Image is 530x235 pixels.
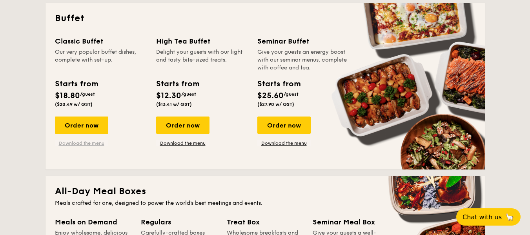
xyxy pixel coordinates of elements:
div: Order now [55,117,108,134]
div: Starts from [257,78,300,90]
div: Delight your guests with our light and tasty bite-sized treats. [156,48,248,72]
div: Order now [257,117,311,134]
a: Download the menu [257,140,311,146]
div: Seminar Buffet [257,36,349,47]
span: ($20.49 w/ GST) [55,102,93,107]
button: Chat with us🦙 [456,208,521,226]
div: Give your guests an energy boost with our seminar menus, complete with coffee and tea. [257,48,349,72]
div: Our very popular buffet dishes, complete with set-up. [55,48,147,72]
h2: Buffet [55,12,475,25]
div: Treat Box [227,217,303,228]
h2: All-Day Meal Boxes [55,185,475,198]
a: Download the menu [156,140,209,146]
div: Order now [156,117,209,134]
span: ($27.90 w/ GST) [257,102,294,107]
span: /guest [284,91,299,97]
div: Seminar Meal Box [313,217,389,228]
span: /guest [181,91,196,97]
div: Classic Buffet [55,36,147,47]
div: Meals on Demand [55,217,131,228]
span: /guest [80,91,95,97]
div: Regulars [141,217,217,228]
span: $18.80 [55,91,80,100]
div: High Tea Buffet [156,36,248,47]
span: Chat with us [463,213,502,221]
div: Starts from [156,78,199,90]
span: $25.60 [257,91,284,100]
a: Download the menu [55,140,108,146]
span: 🦙 [505,213,514,222]
div: Meals crafted for one, designed to power the world's best meetings and events. [55,199,475,207]
div: Starts from [55,78,98,90]
span: $12.30 [156,91,181,100]
span: ($13.41 w/ GST) [156,102,192,107]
